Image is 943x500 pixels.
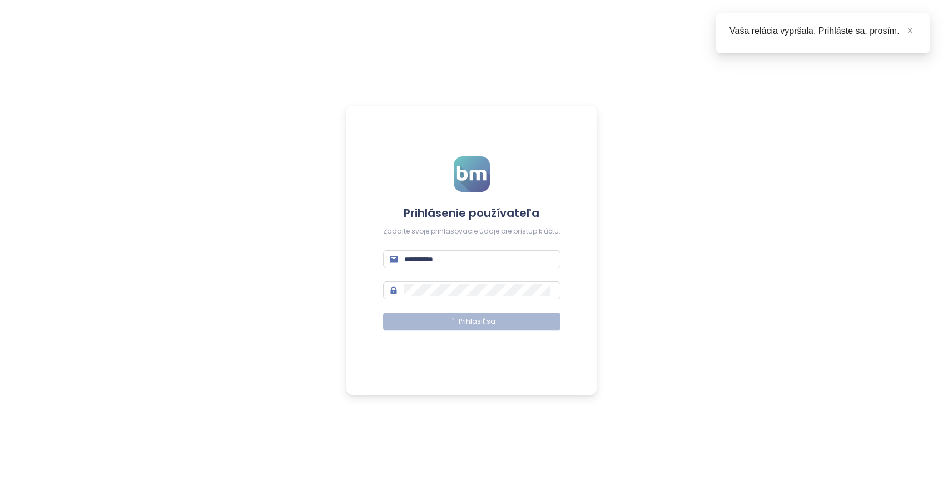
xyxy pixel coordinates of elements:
[390,255,398,263] span: mail
[383,313,560,330] button: Prihlásiť sa
[390,286,398,294] span: lock
[906,27,914,34] span: close
[446,316,456,326] span: loading
[454,156,490,192] img: logo
[729,24,916,38] div: Vaša relácia vypršala. Prihláste sa, prosím.
[383,205,560,221] h4: Prihlásenie používateľa
[383,226,560,237] div: Zadajte svoje prihlasovacie údaje pre prístup k účtu.
[459,316,495,327] span: Prihlásiť sa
